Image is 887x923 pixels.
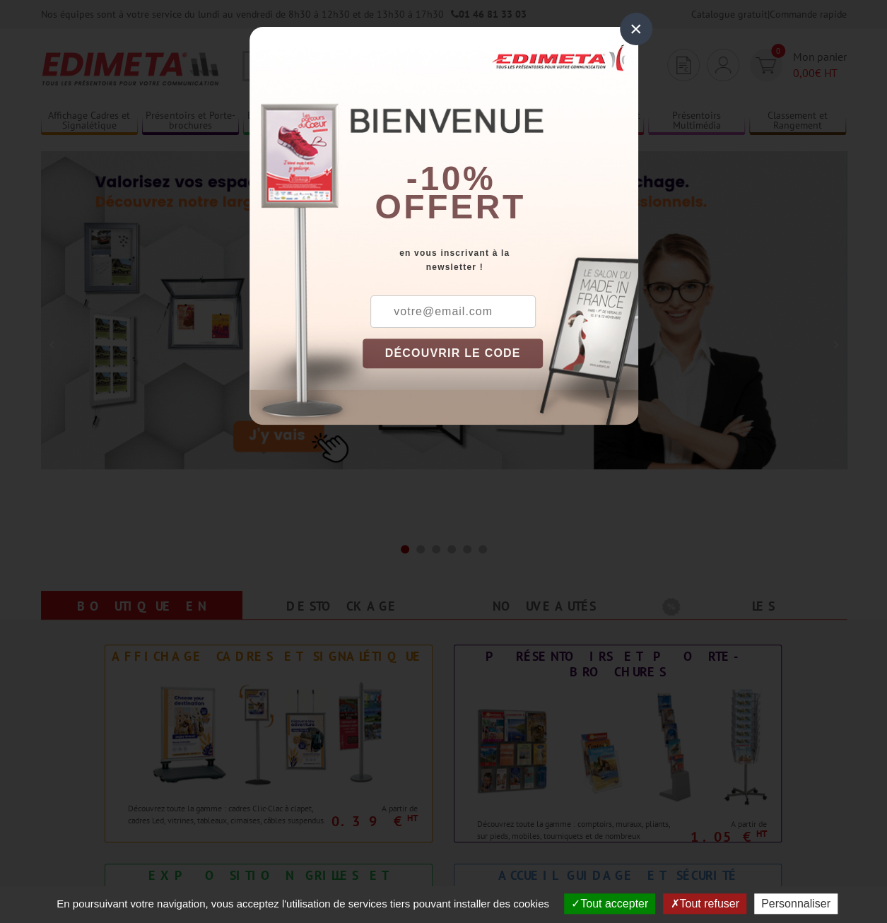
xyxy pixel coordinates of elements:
[406,160,495,197] b: -10%
[363,246,638,274] div: en vous inscrivant à la newsletter !
[754,893,838,914] button: Personnaliser (fenêtre modale)
[564,893,655,914] button: Tout accepter
[49,898,556,910] span: En poursuivant votre navigation, vous acceptez l'utilisation de services tiers pouvant installer ...
[620,13,652,45] div: ×
[363,339,544,368] button: DÉCOUVRIR LE CODE
[370,295,536,328] input: votre@email.com
[375,188,526,225] font: offert
[663,893,746,914] button: Tout refuser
